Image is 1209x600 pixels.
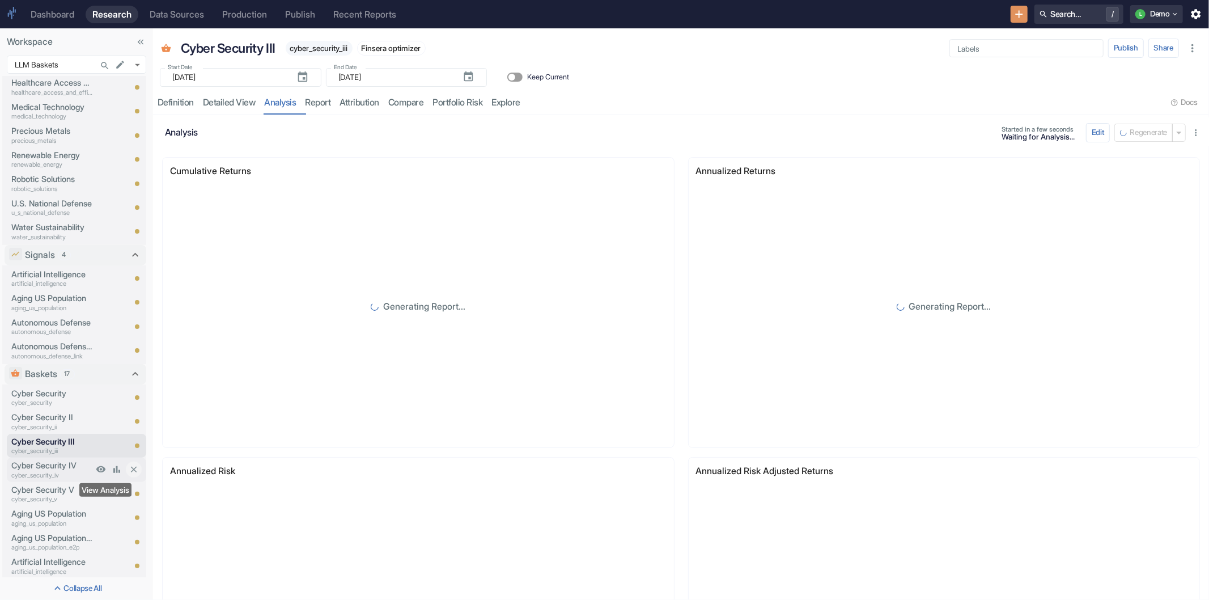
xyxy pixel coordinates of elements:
[93,462,109,478] a: View Preview
[285,9,315,20] div: Publish
[31,9,74,20] div: Dashboard
[429,91,487,115] a: Portfolio Risk
[92,9,131,20] div: Research
[170,464,253,478] p: Annualized Risk
[11,197,93,218] a: U.S. National Defenseu_s_national_defense
[24,6,81,23] a: Dashboard
[11,112,93,121] p: medical_technology
[11,398,93,408] p: cyber_security
[129,154,139,164] svg: Close item
[133,34,149,50] button: Collapse Sidebar
[11,149,93,170] a: Renewable Energyrenewable_energy
[5,245,146,265] div: Signals4
[11,340,93,353] p: Autonomous Defense Link
[129,513,139,523] svg: Close item
[640,462,650,480] div: Set Full Width
[129,226,139,236] svg: Close item
[86,6,138,23] a: Research
[11,160,93,170] p: renewable_energy
[11,77,93,89] p: Healthcare Access and Efficiency
[222,9,267,20] div: Production
[129,202,139,213] svg: Close item
[11,436,93,456] a: Cyber Security IIIcyber_security_iii
[1002,125,1075,134] span: Started in a few seconds
[11,173,93,185] p: Robotic Solutions
[129,82,139,92] svg: Close item
[178,36,279,61] div: Cyber Security III
[655,165,667,178] svg: View in fullscreen
[7,56,146,74] div: LLM Baskets
[334,64,357,72] label: End Date
[11,532,93,552] a: Aging US Population | E2Paging_us_population_e2p
[1135,9,1146,19] div: L
[5,364,146,384] div: Baskets17
[696,464,851,478] p: Annualized Risk Adjusted Returns
[150,9,204,20] div: Data Sources
[1002,133,1075,141] span: Waiting for Analysis...
[129,441,139,451] svg: Close item
[527,72,569,83] span: Keep Current
[11,567,93,577] p: artificial_intelligence
[129,537,139,547] svg: Close item
[58,250,70,260] span: 4
[11,387,93,408] a: Cyber Securitycyber_security
[358,44,425,53] span: Finsera optimizer
[129,561,139,571] svg: Close item
[1130,5,1183,23] button: LDemo
[11,292,93,312] a: Aging US Populationaging_us_population
[326,6,403,23] a: Recent Reports
[161,44,171,56] span: Basket
[112,57,128,73] button: edit
[11,411,93,432] a: Cyber Security IIcyber_security_ii
[2,580,151,598] button: Collapse All
[129,464,139,475] svg: Close item
[1180,465,1193,478] svg: View in fullscreen
[181,39,275,58] p: Cyber Security III
[11,340,93,361] a: Autonomous Defense Linkautonomous_defense_link
[109,462,125,478] a: View Analysis
[11,101,93,121] a: Medical Technologymedical_technology
[11,149,93,162] p: Renewable Energy
[1166,162,1175,180] div: Set Full Width
[696,164,794,178] p: Annualized Returns
[338,68,453,87] input: yyyy-mm-dd
[11,233,93,242] p: water_sustainability
[286,44,353,53] span: cyber_security_iii
[170,164,269,178] p: Cumulative Returns
[129,392,139,403] svg: Close item
[198,91,260,115] a: detailed view
[11,508,93,520] p: Aging US Population
[165,127,995,138] h6: Analysis
[129,297,139,307] svg: Close item
[11,446,93,456] p: cyber_security_iii
[11,268,93,289] a: Artificial Intelligenceartificial_intelligence
[11,484,93,496] p: Cyber Security V
[1166,462,1175,480] div: Set Full Width
[11,221,93,242] a: Water Sustainabilitywater_sustainability
[11,221,93,234] p: Water Sustainability
[11,436,93,448] p: Cyber Security III
[97,58,113,74] button: Search in Workspace...
[129,106,139,116] svg: Close item
[215,6,274,23] a: Production
[333,9,396,20] div: Recent Reports
[1034,5,1123,24] button: Search.../
[129,179,139,189] svg: Close item
[153,91,1209,115] div: resource tabs
[1086,123,1110,142] button: config
[640,162,650,180] div: Set Full Width
[168,64,193,72] label: Start Date
[278,6,322,23] a: Publish
[11,543,93,552] p: aging_us_population_e2p
[11,184,93,194] p: robotic_solutions
[1180,165,1193,178] svg: View in fullscreen
[487,91,525,115] a: Explore
[11,352,93,361] p: autonomous_defense_link
[655,465,667,478] svg: View in fullscreen
[11,411,93,424] p: Cyber Security II
[79,483,131,497] div: View Analysis
[7,35,146,49] p: Workspace
[11,101,93,113] p: Medical Technology
[11,279,93,289] p: artificial_intelligence
[129,273,139,284] svg: Close item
